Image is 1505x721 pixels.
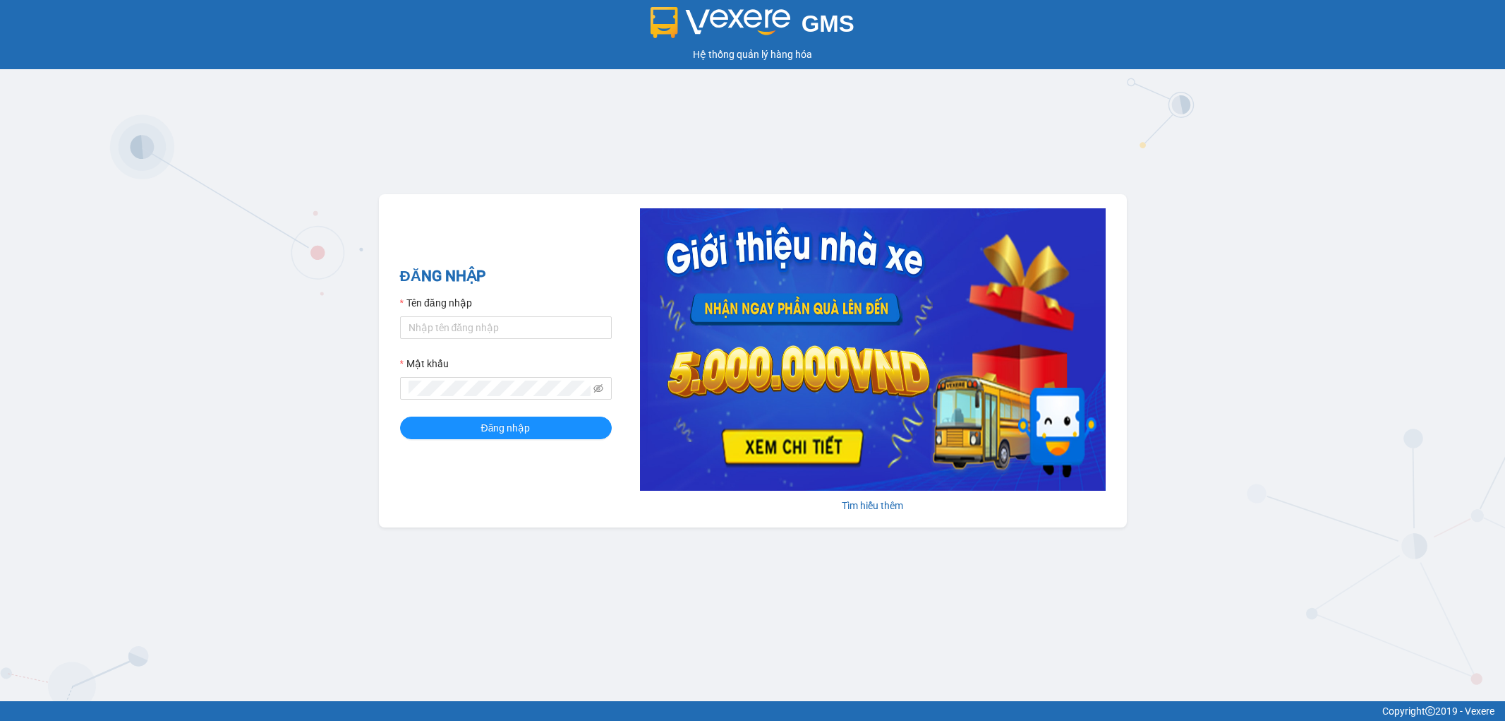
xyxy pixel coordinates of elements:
[400,316,612,339] input: Tên đăng nhập
[400,265,612,288] h2: ĐĂNG NHẬP
[651,7,790,38] img: logo 2
[593,383,603,393] span: eye-invisible
[400,417,612,439] button: Đăng nhập
[11,703,1494,719] div: Copyright 2019 - Vexere
[400,356,449,371] label: Mật khẩu
[640,208,1106,491] img: banner-0
[651,21,854,32] a: GMS
[802,11,854,37] span: GMS
[1425,706,1435,716] span: copyright
[4,47,1501,62] div: Hệ thống quản lý hàng hóa
[481,420,531,436] span: Đăng nhập
[640,498,1106,513] div: Tìm hiểu thêm
[400,295,472,311] label: Tên đăng nhập
[409,381,591,396] input: Mật khẩu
